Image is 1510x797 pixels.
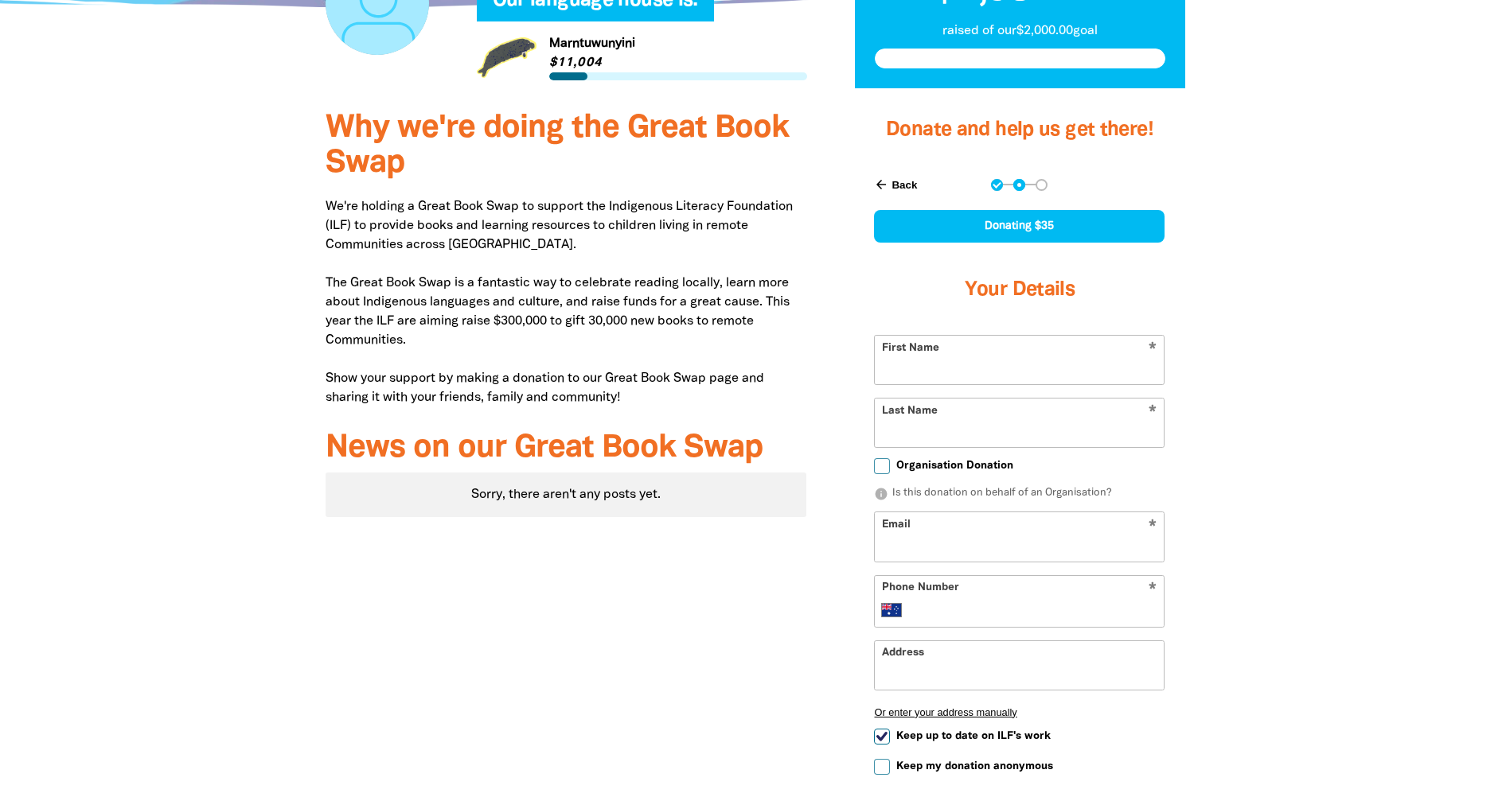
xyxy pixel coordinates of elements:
[326,197,807,407] p: We're holding a Great Book Swap to support the Indigenous Literacy Foundation (ILF) to provide bo...
[991,179,1003,191] button: Navigate to step 1 of 3 to enter your donation amount
[874,177,888,192] i: arrow_back
[326,472,807,517] div: Sorry, there aren't any posts yet.
[874,729,890,745] input: Keep up to date on ILF's work
[875,21,1165,41] p: raised of our $2,000.00 goal
[896,759,1053,774] span: Keep my donation anonymous
[896,729,1051,744] span: Keep up to date on ILF's work
[326,472,807,517] div: Paginated content
[874,259,1165,322] h3: Your Details
[1013,179,1025,191] button: Navigate to step 2 of 3 to enter your details
[874,487,888,501] i: info
[326,114,789,178] span: Why we're doing the Great Book Swap
[477,6,807,15] h6: My Team
[874,706,1165,718] button: Or enter your address manually
[1036,179,1048,191] button: Navigate to step 3 of 3 to enter your payment details
[874,210,1165,243] div: Donating $35
[874,759,890,775] input: Keep my donation anonymous
[874,486,1165,502] p: Is this donation on behalf of an Organisation?
[896,458,1013,473] span: Organisation Donation
[874,458,890,474] input: Organisation Donation
[868,171,923,198] button: Back
[1149,582,1157,597] i: Required
[326,431,807,466] h3: News on our Great Book Swap
[886,121,1153,139] span: Donate and help us get there!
